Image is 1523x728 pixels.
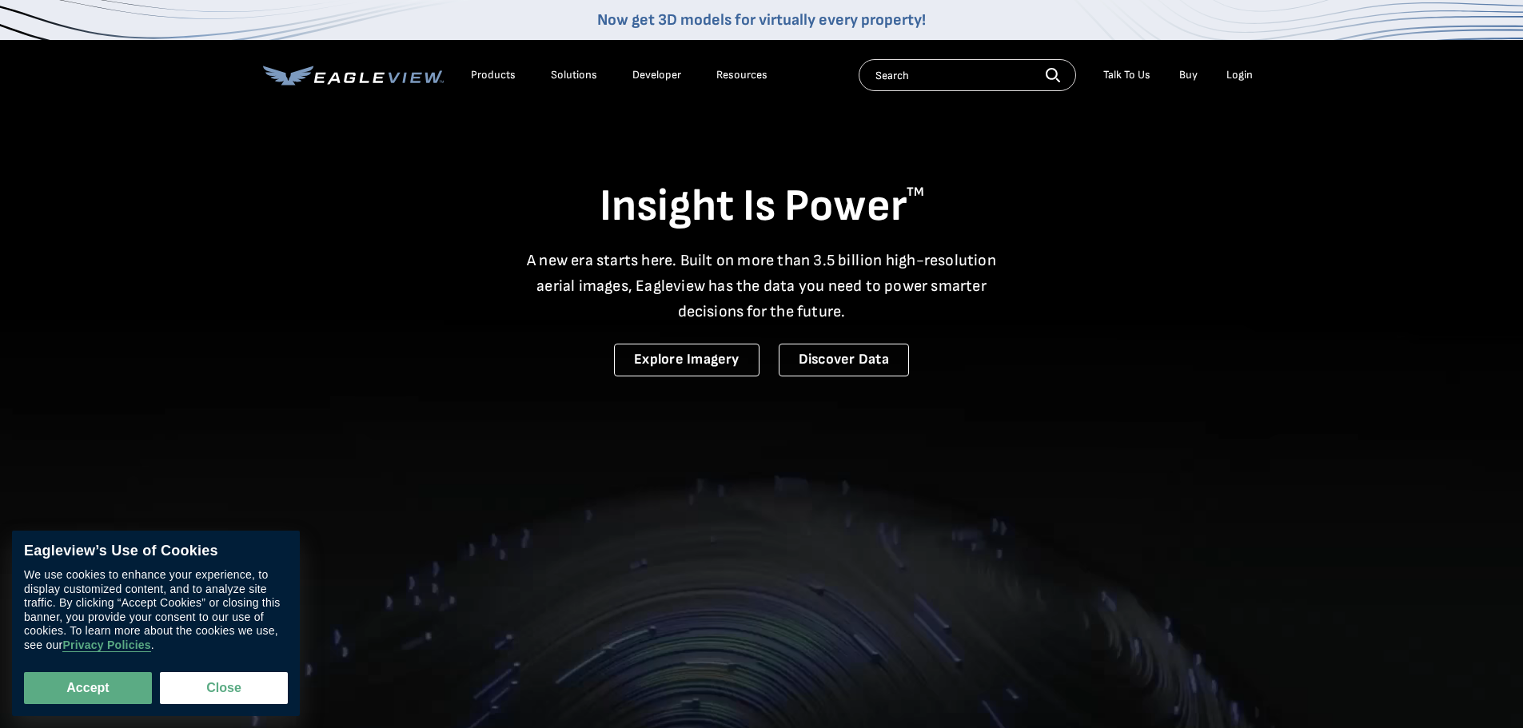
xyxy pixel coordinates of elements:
[632,68,681,82] a: Developer
[471,68,516,82] div: Products
[24,543,288,560] div: Eagleview’s Use of Cookies
[716,68,767,82] div: Resources
[1226,68,1253,82] div: Login
[160,672,288,704] button: Close
[779,344,909,376] a: Discover Data
[62,638,150,652] a: Privacy Policies
[517,248,1007,324] p: A new era starts here. Built on more than 3.5 billion high-resolution aerial images, Eagleview ha...
[551,68,597,82] div: Solutions
[907,185,924,200] sup: TM
[24,568,288,652] div: We use cookies to enhance your experience, to display customized content, and to analyze site tra...
[614,344,760,376] a: Explore Imagery
[24,672,152,704] button: Accept
[597,10,926,30] a: Now get 3D models for virtually every property!
[859,59,1076,91] input: Search
[1179,68,1198,82] a: Buy
[263,179,1261,235] h1: Insight Is Power
[1103,68,1150,82] div: Talk To Us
